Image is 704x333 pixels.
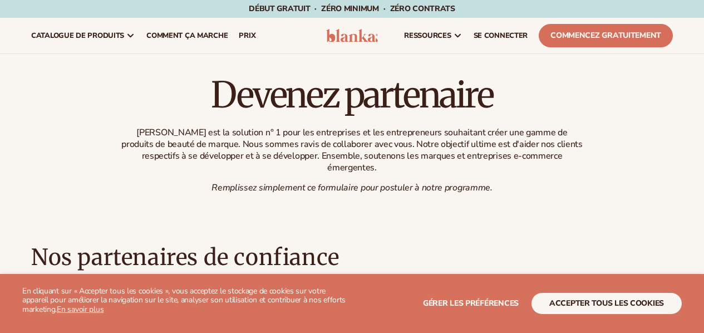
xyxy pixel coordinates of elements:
[249,3,310,14] font: Début gratuit
[423,298,519,308] font: Gérer les préférences
[321,3,379,14] font: ZÉRO minimum
[314,3,317,14] font: ·
[31,243,339,271] font: Nos partenaires de confiance
[326,29,378,42] img: logo
[423,293,519,314] button: Gérer les préférences
[22,286,346,315] font: En cliquant sur « Accepter tous les cookies », vous acceptez le stockage de cookies sur votre app...
[211,72,493,117] font: Devenez partenaire
[383,3,386,14] font: ·
[550,30,661,41] font: Commencez gratuitement
[531,293,682,314] button: accepter tous les cookies
[398,18,467,53] a: ressources
[31,31,124,41] font: catalogue de produits
[549,298,664,308] font: accepter tous les cookies
[539,24,673,47] a: Commencez gratuitement
[468,18,534,53] a: SE CONNECTER
[57,304,104,315] a: En savoir plus
[26,18,141,53] a: catalogue de produits
[121,126,582,173] font: [PERSON_NAME] est la solution n° 1 pour les entreprises et les entrepreneurs souhaitant créer une...
[404,31,451,41] font: ressources
[474,31,528,41] font: SE CONNECTER
[211,182,492,194] font: Remplissez simplement ce formulaire pour postuler à notre programme.
[233,18,261,53] a: prix
[146,31,228,41] font: Comment ça marche
[141,18,233,53] a: Comment ça marche
[390,3,455,14] font: ZÉRO contrats
[239,31,255,41] font: prix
